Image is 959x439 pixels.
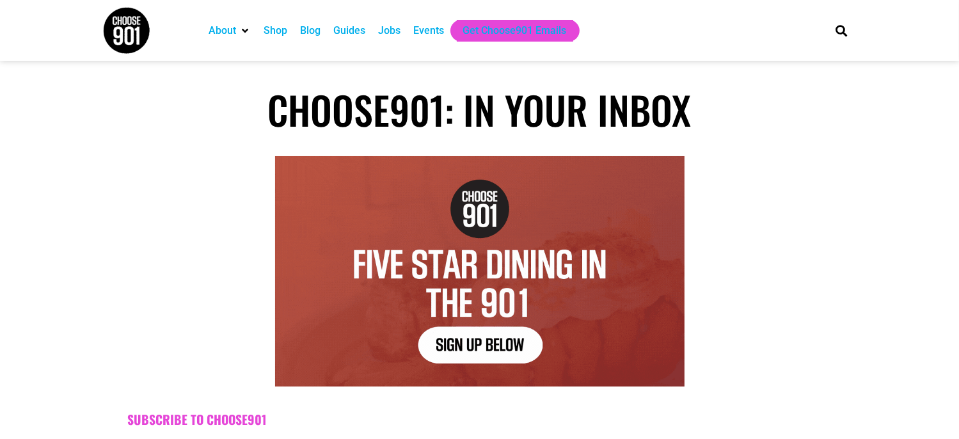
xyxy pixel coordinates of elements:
h1: Choose901: In Your Inbox [102,86,857,132]
div: Search [831,20,852,41]
img: Text graphic with "Choose 901" logo. Reads: "7 Things to Do in Memphis This Week. Sign Up Below."... [275,156,685,387]
a: Blog [300,23,321,38]
a: Jobs [378,23,400,38]
h2: Subscribe to Choose901 [128,412,832,427]
a: Guides [333,23,365,38]
a: Events [413,23,444,38]
div: About [202,20,257,42]
a: Shop [264,23,287,38]
a: Get Choose901 Emails [463,23,567,38]
nav: Main nav [202,20,814,42]
a: About [209,23,236,38]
